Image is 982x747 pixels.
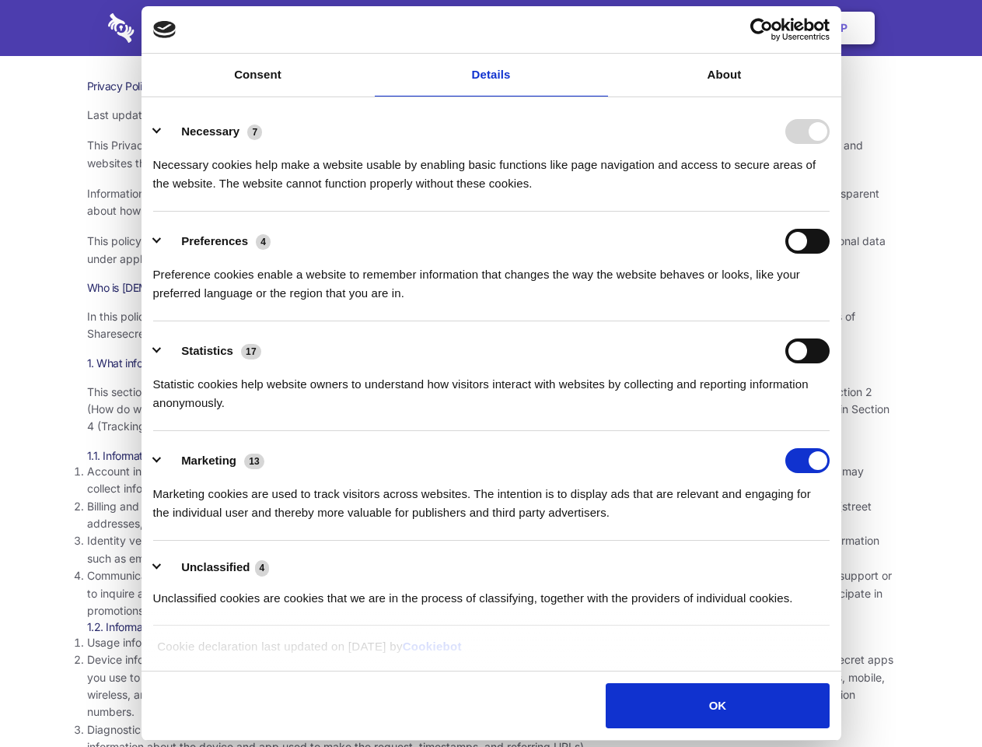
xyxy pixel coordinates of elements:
[87,465,864,495] span: Account information. Our services generally require you to create an account before you can acces...
[241,344,261,359] span: 17
[87,500,872,530] span: Billing and payment information. In order to purchase a service, you may need to provide us with ...
[153,448,274,473] button: Marketing (13)
[87,107,896,124] p: Last updated: [DATE]
[87,534,879,564] span: Identity verification information. Some services require you to verify your identity as part of c...
[181,234,248,247] label: Preferences
[87,79,896,93] h1: Privacy Policy
[153,473,830,522] div: Marketing cookies are used to track visitors across websites. The intention is to display ads tha...
[87,653,893,718] span: Device information. We may collect information from and about the device you use to access our se...
[456,4,524,52] a: Pricing
[87,281,243,294] span: Who is [DEMOGRAPHIC_DATA]?
[403,640,462,653] a: Cookiebot
[606,683,829,728] button: OK
[145,637,837,668] div: Cookie declaration last updated on [DATE] by
[87,139,863,169] span: This Privacy Policy describes how we process and handle data provided to Sharesecret in connectio...
[694,18,830,41] a: Usercentrics Cookiebot - opens in a new window
[247,124,262,140] span: 7
[375,54,608,96] a: Details
[87,569,892,617] span: Communications and submissions. You may choose to provide us with information when you communicat...
[142,54,375,96] a: Consent
[108,13,241,43] img: logo-wordmark-white-trans-d4663122ce5f474addd5e946df7df03e33cb6a1c49d2221995e7729f52c070b2.svg
[153,21,176,38] img: logo
[705,4,773,52] a: Login
[153,119,272,144] button: Necessary (7)
[181,454,236,467] label: Marketing
[153,144,830,193] div: Necessary cookies help make a website usable by enabling basic functions like page navigation and...
[153,363,830,412] div: Statistic cookies help website owners to understand how visitors interact with websites by collec...
[87,187,879,217] span: Information security and privacy are at the heart of what Sharesecret values and promotes as a co...
[87,449,243,462] span: 1.1. Information you provide to us
[256,234,271,250] span: 4
[87,385,889,433] span: This section describes the various types of information we collect from and about you. To underst...
[153,338,271,363] button: Statistics (17)
[244,454,264,469] span: 13
[255,560,270,576] span: 4
[153,577,830,608] div: Unclassified cookies are cookies that we are in the process of classifying, together with the pro...
[87,636,740,649] span: Usage information. We collect information about how you interact with our services, when and for ...
[87,620,336,633] span: 1.2. Information collected when you use our services
[631,4,702,52] a: Contact
[153,254,830,303] div: Preference cookies enable a website to remember information that changes the way the website beha...
[87,310,855,340] span: In this policy, “Sharesecret,” “we,” “us,” and “our” refer to Sharesecret Inc., a U.S. company. S...
[153,558,279,577] button: Unclassified (4)
[181,344,233,357] label: Statistics
[87,234,886,265] span: This policy uses the term “personal data” to refer to information that is related to an identifie...
[153,229,281,254] button: Preferences (4)
[181,124,239,138] label: Necessary
[608,54,841,96] a: About
[87,356,302,370] span: 1. What information do we collect about you?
